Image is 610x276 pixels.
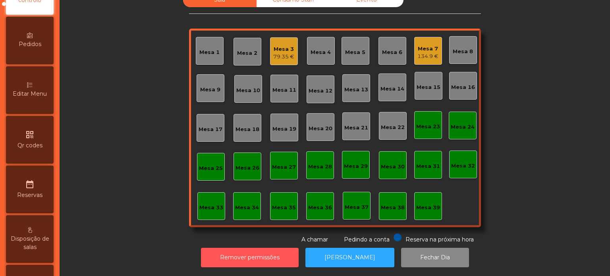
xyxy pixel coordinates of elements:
button: [PERSON_NAME] [305,248,394,267]
div: Mesa 35 [272,204,296,212]
div: Mesa 24 [451,123,475,131]
div: Mesa 21 [344,124,368,132]
div: Mesa 30 [381,163,405,171]
div: Mesa 18 [236,125,259,133]
div: Mesa 25 [199,164,223,172]
div: Mesa 4 [311,48,331,56]
span: A chamar [301,236,328,243]
div: Mesa 12 [309,87,332,95]
div: Mesa 7 [417,45,438,53]
button: Fechar Dia [401,248,469,267]
div: Mesa 31 [416,162,440,170]
button: Remover permissões [201,248,299,267]
div: Mesa 13 [344,86,368,94]
div: Mesa 16 [451,83,475,91]
div: Mesa 39 [416,204,440,212]
div: Mesa 27 [272,163,296,171]
div: Mesa 1 [199,48,220,56]
div: Mesa 33 [199,204,223,212]
i: qr_code [25,130,35,139]
div: Mesa 26 [236,164,259,172]
div: Mesa 5 [345,48,365,56]
div: Mesa 38 [381,204,405,212]
div: Mesa 23 [416,123,440,131]
div: Mesa 6 [382,48,402,56]
div: 79.35 € [273,53,294,61]
div: Mesa 32 [451,162,475,170]
div: Mesa 14 [380,85,404,93]
div: Mesa 37 [345,203,369,211]
div: Mesa 11 [272,86,296,94]
div: Mesa 15 [417,83,440,91]
div: Mesa 28 [308,163,332,171]
div: Mesa 3 [273,45,294,53]
div: Mesa 2 [237,49,257,57]
span: Reservas [17,191,42,199]
span: Pedindo a conta [344,236,390,243]
span: Reserva na próxima hora [405,236,474,243]
div: Mesa 22 [381,124,405,131]
div: Mesa 29 [344,162,368,170]
div: Mesa 36 [308,204,332,212]
div: Mesa 19 [272,125,296,133]
div: Mesa 9 [200,86,220,94]
div: Mesa 10 [236,87,260,95]
span: Qr codes [17,141,42,150]
div: Mesa 34 [235,204,259,212]
span: Pedidos [19,40,41,48]
span: Editar Menu [13,90,47,98]
i: date_range [25,179,35,189]
span: Disposição de salas [8,235,52,251]
div: Mesa 17 [199,125,222,133]
div: Mesa 8 [453,48,473,56]
div: 134.9 € [417,52,438,60]
div: Mesa 20 [309,125,332,133]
